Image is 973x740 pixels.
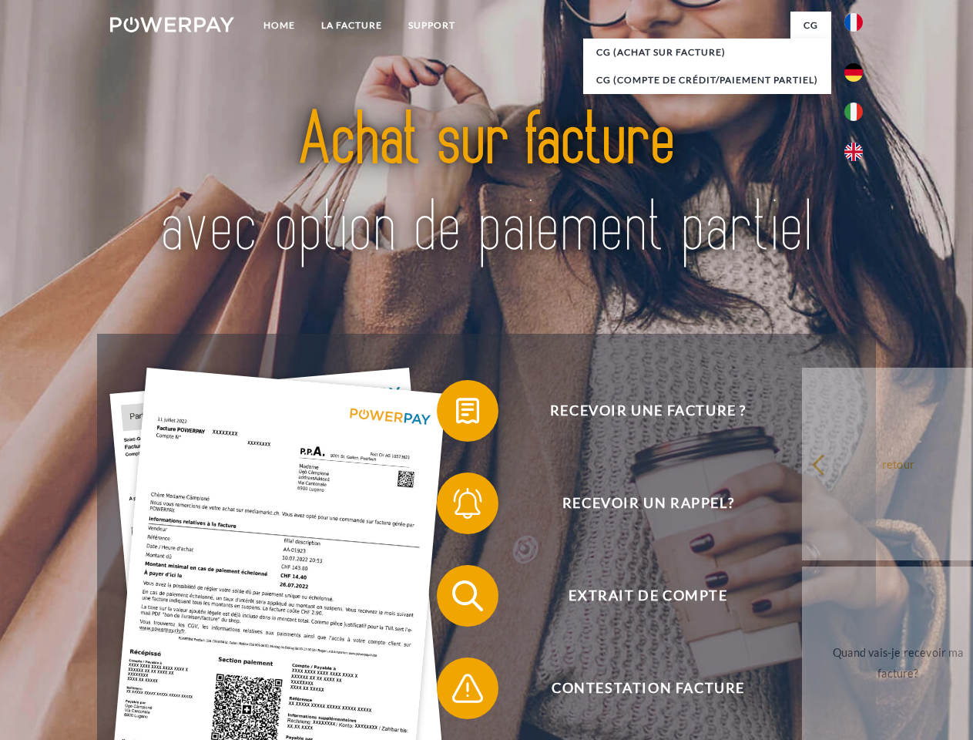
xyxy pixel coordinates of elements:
a: Support [395,12,468,39]
a: CG [790,12,831,39]
img: qb_warning.svg [448,669,487,708]
a: CG (achat sur facture) [583,39,831,66]
a: LA FACTURE [308,12,395,39]
img: logo-powerpay-white.svg [110,17,234,32]
img: en [844,143,863,161]
button: Contestation Facture [437,658,837,719]
img: fr [844,13,863,32]
button: Extrait de compte [437,565,837,627]
img: qb_search.svg [448,577,487,615]
button: Recevoir un rappel? [437,473,837,534]
span: Contestation Facture [459,658,837,719]
img: qb_bell.svg [448,484,487,523]
img: qb_bill.svg [448,392,487,430]
span: Recevoir un rappel? [459,473,837,534]
img: title-powerpay_fr.svg [147,74,826,295]
img: de [844,63,863,82]
span: Recevoir une facture ? [459,380,837,442]
img: it [844,103,863,121]
button: Recevoir une facture ? [437,380,837,442]
span: Extrait de compte [459,565,837,627]
a: CG (Compte de crédit/paiement partiel) [583,66,831,94]
a: Home [250,12,308,39]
